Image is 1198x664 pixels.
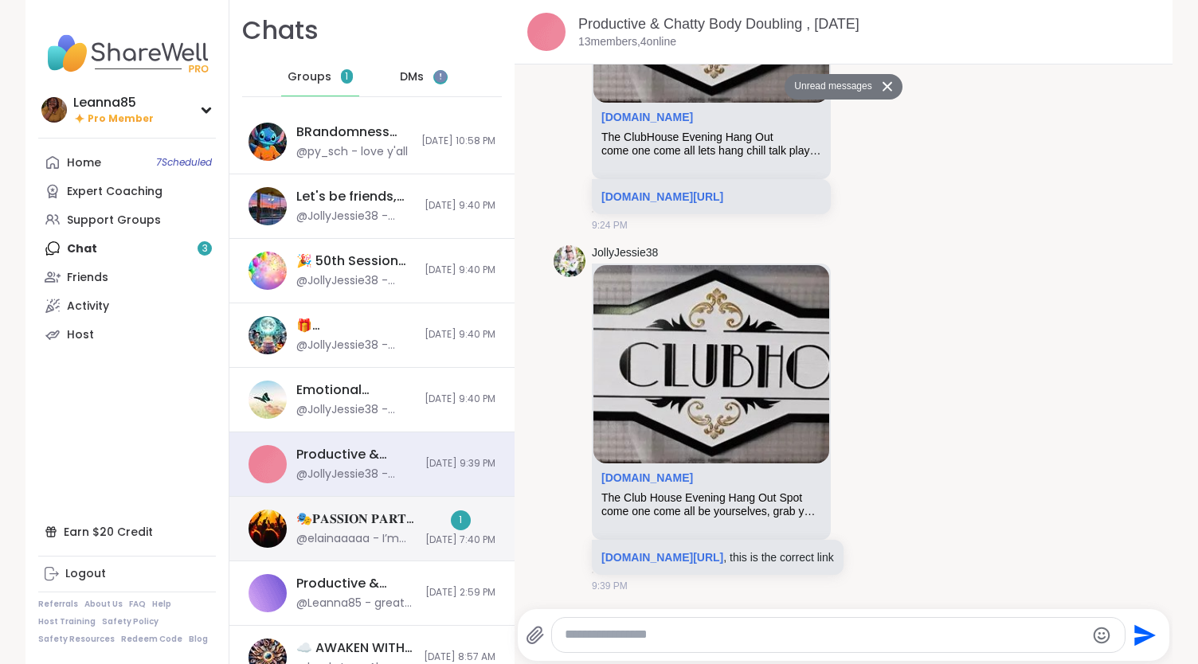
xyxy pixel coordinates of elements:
span: [DATE] 8:57 AM [424,650,495,664]
img: ShareWell Nav Logo [38,25,216,81]
div: @JollyJessie38 - [DOMAIN_NAME][URL] , this is the correct link [296,402,415,418]
div: ☁️ AWAKEN WITH BEAUTIFUL SOULS ☀️ , [DATE] [296,639,414,657]
img: 🎁 Lynette’s Spooktacular Birthday Party 🎃 , Oct 11 [249,316,287,354]
div: Leanna85 [73,94,154,111]
div: BRandomness last call, [DATE] [296,123,412,141]
a: About Us [84,599,123,610]
div: @JollyJessie38 - [DOMAIN_NAME][URL] , this is the correct link [296,209,415,225]
span: Groups [288,69,331,85]
span: 9:39 PM [592,579,628,593]
div: Host [67,327,94,343]
a: JollyJessie38 [592,245,658,261]
div: @elainaaaaa - I’m going to check my texts so it’ll kick me out but I’ll be right back [296,531,416,547]
img: Productive & Chatty Body Doubling, Oct 12 [249,574,287,612]
div: Friends [67,270,108,286]
img: Emotional Release: It's Time, Oct 11 [249,381,287,419]
a: Host Training [38,616,96,627]
p: , this is the correct link [601,549,834,565]
div: 🎉 50th Session Celebration! 🎉, [DATE] [296,252,415,270]
div: Productive & Chatty Body Doubling, [DATE] [296,575,416,592]
div: come one come all lets hang chill talk play games and enjoy the night together this is a chill zo... [601,144,821,158]
button: Emoji picker [1092,626,1111,645]
span: [DATE] 9:40 PM [425,328,495,342]
a: [DOMAIN_NAME][URL] [601,190,723,203]
img: Productive & Chatty Body Doubling , Oct 10 [527,13,566,51]
a: Activity [38,291,216,320]
h1: Chats [242,13,319,49]
img: https://sharewell-space-live.sfo3.digitaloceanspaces.com/user-generated/3602621c-eaa5-4082-863a-9... [554,245,585,277]
img: Leanna85 [41,97,67,123]
a: Attachment [601,111,693,123]
div: @JollyJessie38 - [DOMAIN_NAME][URL] , this is the correct link [296,467,416,482]
img: Productive & Chatty Body Doubling , Oct 10 [249,445,287,483]
div: 1 [451,510,471,530]
a: Expert Coaching [38,177,216,205]
button: Unread messages [785,74,876,100]
a: Home7Scheduled [38,148,216,177]
span: 9:24 PM [592,218,628,232]
img: 🎭𝐏𝐀𝐒𝐒𝐈𝐎𝐍 𝐏𝐀𝐑𝐓𝐘🎭, Oct 12 [249,510,287,548]
a: Help [152,599,171,610]
a: FAQ [129,599,146,610]
textarea: Type your message [565,627,1085,643]
img: 🎉 50th Session Celebration! 🎉, Oct 11 [249,252,287,290]
a: Safety Policy [102,616,159,627]
span: [DATE] 9:40 PM [425,264,495,277]
div: @JollyJessie38 - [DOMAIN_NAME][URL] , this is the correct link [296,273,415,289]
img: BRandomness last call, Oct 12 [249,123,287,161]
a: Friends [38,263,216,291]
div: The Club House Evening Hang Out Spot [601,491,821,505]
div: Logout [65,566,106,582]
a: Productive & Chatty Body Doubling , [DATE] [578,16,859,32]
span: [DATE] 9:40 PM [425,199,495,213]
span: [DATE] 10:58 PM [421,135,495,148]
span: Pro Member [88,112,154,126]
div: Support Groups [67,213,161,228]
a: Host [38,320,216,349]
div: 🎁 [PERSON_NAME]’s Spooktacular Birthday Party 🎃 , [DATE] [296,317,415,334]
div: The ClubHouse Evening Hang Out [601,131,821,144]
div: 🎭𝐏𝐀𝐒𝐒𝐈𝐎𝐍 𝐏𝐀𝐑𝐓𝐘🎭, [DATE] [296,510,416,528]
span: [DATE] 9:39 PM [425,457,495,471]
p: 13 members, 4 online [578,34,676,50]
span: [DATE] 7:40 PM [425,533,495,547]
div: Home [67,155,101,171]
button: Send [1126,617,1161,653]
div: come one come all be yourselves, grab your favorite beverage of choice, a snack, pull up a chair ... [601,505,821,518]
div: Emotional Release: It's Time, [DATE] [296,381,415,399]
div: Expert Coaching [67,184,162,200]
div: Productive & Chatty Body Doubling , [DATE] [296,446,416,463]
div: Activity [67,299,109,314]
img: Let's be friends, Oct 12 [249,187,287,225]
a: Attachment [601,471,693,484]
div: Earn $20 Credit [38,518,216,546]
span: [DATE] 9:40 PM [425,393,495,406]
a: Safety Resources [38,634,115,645]
a: Logout [38,560,216,588]
span: 7 Scheduled [156,156,212,169]
a: Redeem Code [121,634,182,645]
div: @Leanna85 - great time nut i have to go into meeting bye [296,596,416,611]
div: Let's be friends, [DATE] [296,188,415,205]
div: @py_sch - love y'all [296,144,408,160]
iframe: Spotlight [434,70,447,83]
img: The Club House Evening Hang Out Spot [593,265,829,463]
a: Blog [189,634,208,645]
span: [DATE] 2:59 PM [425,586,495,600]
div: @JollyJessie38 - [DOMAIN_NAME][URL] , this is the correct link [296,338,415,353]
span: DMs [400,69,424,85]
a: Referrals [38,599,78,610]
a: Support Groups [38,205,216,234]
a: [DOMAIN_NAME][URL] [601,551,723,564]
span: 1 [345,70,348,84]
